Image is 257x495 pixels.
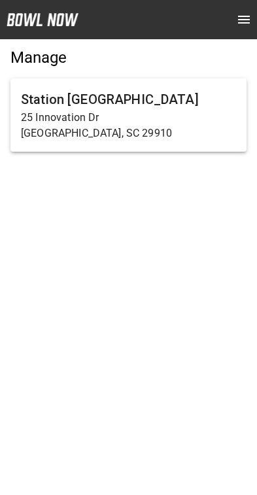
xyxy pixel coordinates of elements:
img: logo [7,13,78,26]
p: 25 Innovation Dr [21,110,236,126]
h6: Station [GEOGRAPHIC_DATA] [21,89,236,110]
h5: Manage [10,47,247,68]
p: [GEOGRAPHIC_DATA], SC 29910 [21,126,236,141]
button: open drawer [231,7,257,33]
